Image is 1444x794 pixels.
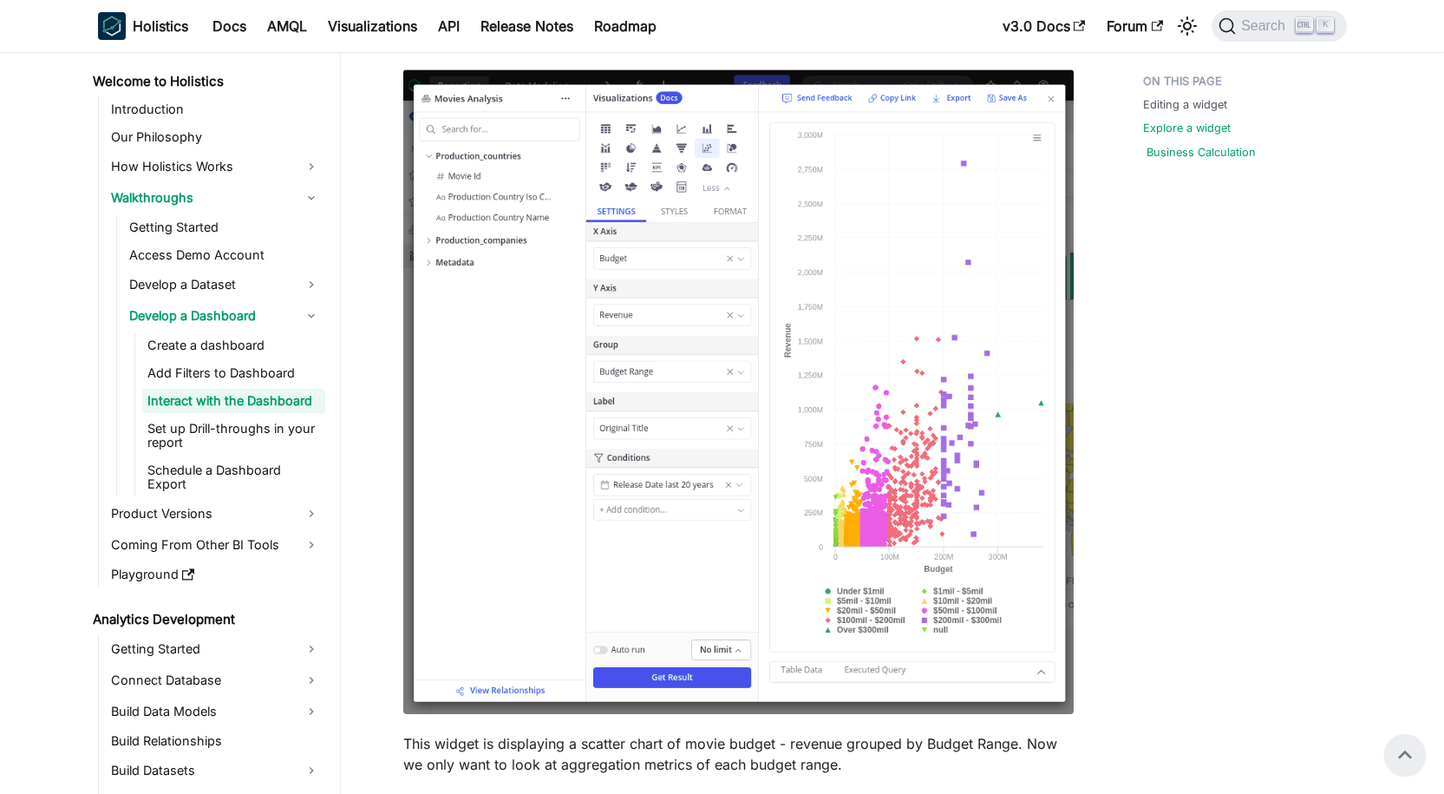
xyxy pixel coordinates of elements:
[106,698,325,725] a: Build Data Models
[106,531,325,559] a: Coming From Other BI Tools
[106,757,325,784] a: Build Datasets
[142,333,325,358] a: Create a dashboard
[992,12,1096,40] a: v3.0 Docs
[124,302,325,330] a: Develop a Dashboard
[1384,734,1426,776] button: Scroll back to top
[1236,18,1296,34] span: Search
[470,12,584,40] a: Release Notes
[88,69,325,94] a: Welcome to Holistics
[1143,120,1231,136] a: Explore a widget
[106,666,325,694] a: Connect Database
[106,125,325,149] a: Our Philosophy
[257,12,317,40] a: AMQL
[142,458,325,496] a: Schedule a Dashboard Export
[1212,10,1346,42] button: Search (Ctrl+K)
[403,733,1074,775] p: This widget is displaying a scatter chart of movie budget - revenue grouped by Budget Range. Now ...
[88,607,325,632] a: Analytics Development
[106,729,325,753] a: Build Relationships
[81,52,341,794] nav: Docs sidebar
[428,12,470,40] a: API
[98,12,126,40] img: Holistics
[106,184,325,212] a: Walkthroughs
[1173,12,1201,40] button: Switch between dark and light mode (currently light mode)
[98,12,188,40] a: HolisticsHolistics
[142,361,325,385] a: Add Filters to Dashboard
[202,12,257,40] a: Docs
[1143,96,1227,113] a: Editing a widget
[106,635,325,663] a: Getting Started
[124,243,325,267] a: Access Demo Account
[106,153,325,180] a: How Holistics Works
[142,389,325,413] a: Interact with the Dashboard
[106,500,325,528] a: Product Versions
[133,16,188,36] b: Holistics
[317,12,428,40] a: Visualizations
[124,215,325,240] a: Getting Started
[584,12,667,40] a: Roadmap
[106,562,325,587] a: Playground
[1317,17,1334,33] kbd: K
[1147,144,1256,161] a: Business Calculation
[142,417,325,455] a: Set up Drill-throughs in your report
[106,97,325,121] a: Introduction
[124,271,325,299] a: Develop a Dataset
[1096,12,1173,40] a: Forum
